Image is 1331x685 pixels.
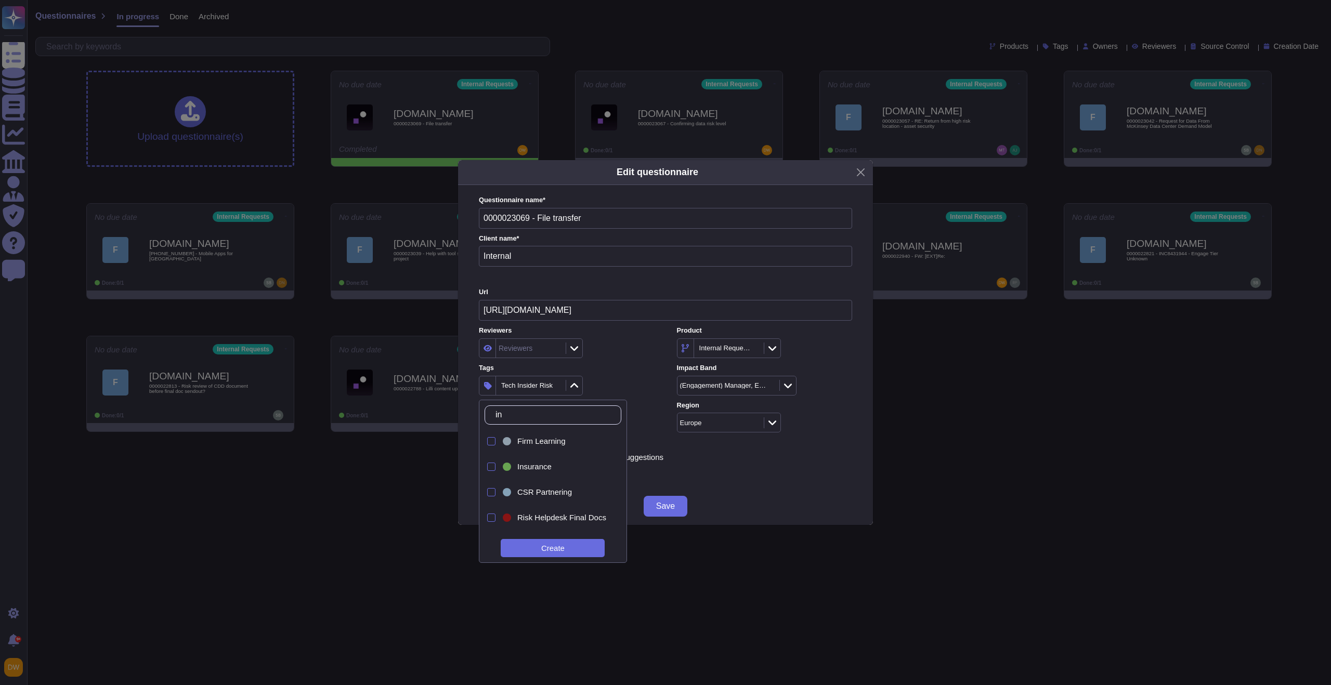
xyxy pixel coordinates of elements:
[517,462,606,471] div: Insurance
[680,419,702,426] div: Europe
[517,462,552,471] span: Insurance
[501,506,610,530] div: Risk Helpdesk Final Docs
[853,164,869,180] button: Close
[501,481,610,504] div: CSR Partnering
[517,513,606,522] span: Risk Helpdesk Final Docs
[479,197,852,204] label: Questionnaire name
[677,402,852,409] label: Region
[479,365,654,372] label: Tags
[677,365,852,372] label: Impact Band
[680,382,766,389] div: (Engagement) Manager, Expert
[517,488,606,497] div: CSR Partnering
[501,382,553,389] div: Tech Insider Risk
[479,235,852,242] label: Client name
[617,165,698,179] h5: Edit questionnaire
[479,442,852,449] label: Suggestion source control
[517,437,566,446] span: Firm Learning
[501,435,513,447] div: Firm Learning
[479,327,654,334] label: Reviewers
[479,208,852,229] input: Enter questionnaire name
[479,289,852,296] label: Url
[699,345,751,351] div: Internal Requests
[479,300,852,321] input: Online platform url
[501,460,513,473] div: Insurance
[501,532,610,555] div: Finance Controllership
[501,430,610,453] div: Firm Learning
[501,511,513,524] div: Risk Helpdesk Final Docs
[479,246,852,267] input: Enter company name of the client
[490,406,621,424] input: Search by keywords
[499,345,532,352] div: Reviewers
[644,496,687,517] button: Save
[501,455,610,479] div: Insurance
[656,502,675,510] span: Save
[677,327,852,334] label: Product
[501,486,513,498] div: CSR Partnering
[517,488,572,497] span: CSR Partnering
[501,539,605,557] div: Create
[517,437,606,446] div: Firm Learning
